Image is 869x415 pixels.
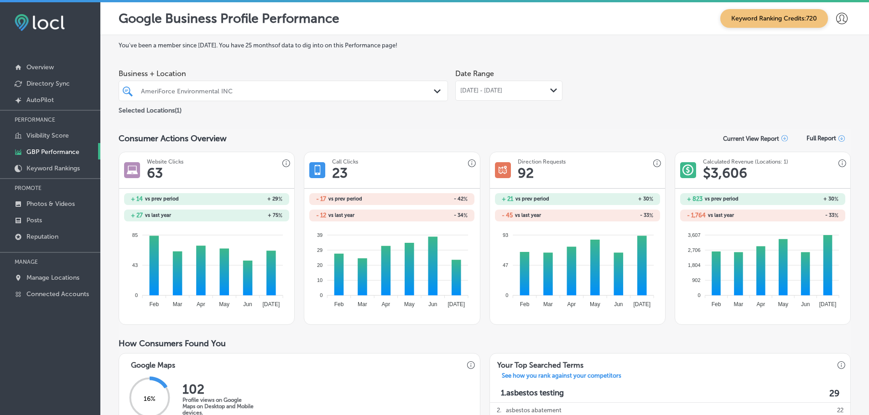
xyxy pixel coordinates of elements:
h3: Direction Requests [518,159,566,165]
tspan: [DATE] [448,301,465,307]
span: 16 % [144,395,156,403]
p: Google Business Profile Performance [119,11,339,26]
tspan: May [778,301,788,307]
h3: Call Clicks [332,159,358,165]
h1: 23 [332,165,348,181]
tspan: Feb [334,301,344,307]
img: fda3e92497d09a02dc62c9cd864e3231.png [15,14,65,31]
tspan: 0 [320,292,323,298]
h2: - 17 [316,195,326,202]
p: Posts [26,216,42,224]
tspan: May [404,301,415,307]
h2: - 34 [392,212,468,219]
span: % [463,212,468,219]
tspan: 902 [692,277,700,283]
h1: 63 [147,165,163,181]
tspan: May [590,301,600,307]
h2: + 30 [578,196,653,202]
h2: + 29 [207,196,282,202]
tspan: May [219,301,230,307]
tspan: 0 [505,292,508,298]
span: Full Report [807,135,836,142]
label: Date Range [455,69,494,78]
h2: - 33 [763,212,838,219]
tspan: Mar [734,301,744,307]
h3: Website Clicks [147,159,183,165]
tspan: 0 [135,292,138,298]
span: % [649,212,653,219]
span: [DATE] - [DATE] [460,87,502,94]
h2: + 75 [207,212,282,219]
tspan: 3,607 [688,232,701,237]
span: How Consumers Found You [119,338,226,348]
tspan: Jun [244,301,252,307]
label: 29 [829,388,839,399]
h2: - 1,764 [687,212,706,219]
p: Reputation [26,233,58,241]
span: vs last year [328,213,354,218]
span: % [463,196,468,202]
tspan: Apr [567,301,576,307]
p: Photos & Videos [26,200,75,208]
tspan: [DATE] [633,301,650,307]
h2: 102 [182,382,255,397]
tspan: 85 [132,232,138,237]
h1: $ 3,606 [703,165,747,181]
tspan: Feb [150,301,159,307]
tspan: 10 [317,277,323,283]
span: Business + Location [119,69,448,78]
tspan: Feb [712,301,721,307]
h2: - 42 [392,196,468,202]
tspan: Jun [801,301,810,307]
span: vs prev period [145,196,179,201]
span: vs prev period [705,196,739,201]
tspan: 43 [132,262,138,268]
h2: + 27 [131,212,143,219]
tspan: Apr [382,301,390,307]
tspan: 1,804 [688,262,701,268]
span: % [278,196,282,202]
h2: + 21 [502,195,513,202]
p: Connected Accounts [26,290,89,298]
tspan: 2,706 [688,247,701,253]
tspan: Apr [756,301,765,307]
tspan: [DATE] [263,301,280,307]
tspan: 47 [503,262,508,268]
p: AutoPilot [26,96,54,104]
a: See how you rank against your competitors [494,372,629,382]
h1: 92 [518,165,534,181]
h3: Google Maps [124,354,182,372]
tspan: [DATE] [819,301,837,307]
p: Manage Locations [26,274,79,282]
span: vs last year [515,213,541,218]
tspan: Mar [358,301,368,307]
tspan: Apr [197,301,205,307]
tspan: Jun [429,301,437,307]
p: Selected Locations ( 1 ) [119,103,182,114]
span: vs last year [145,213,171,218]
tspan: 20 [317,262,323,268]
tspan: Mar [543,301,553,307]
span: vs prev period [328,196,362,201]
h2: - 33 [578,212,653,219]
span: % [834,196,838,202]
p: GBP Performance [26,148,79,156]
tspan: Jun [614,301,623,307]
tspan: Mar [173,301,182,307]
tspan: 93 [503,232,508,237]
label: You've been a member since [DATE] . You have 25 months of data to dig into on this Performance page! [119,42,851,49]
tspan: Feb [520,301,529,307]
h2: - 45 [502,212,513,219]
span: Consumer Actions Overview [119,133,227,143]
p: Keyword Rankings [26,164,80,172]
span: vs last year [708,213,734,218]
tspan: 29 [317,247,323,253]
p: Directory Sync [26,80,70,87]
span: % [649,196,653,202]
p: Overview [26,63,54,71]
h2: - 12 [316,212,326,219]
h2: + 14 [131,195,143,202]
h2: + 30 [763,196,838,202]
h2: + 823 [687,195,702,202]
